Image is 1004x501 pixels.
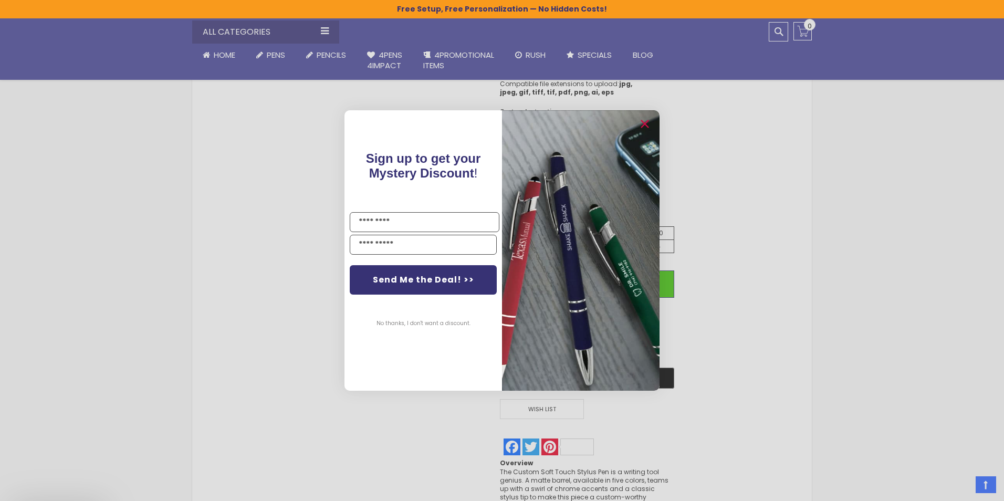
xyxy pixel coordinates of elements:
[366,151,481,180] span: Sign up to get your Mystery Discount
[636,116,653,132] button: Close dialog
[366,151,481,180] span: !
[502,110,660,390] img: pop-up-image
[371,310,476,337] button: No thanks, I don't want a discount.
[350,265,497,295] button: Send Me the Deal! >>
